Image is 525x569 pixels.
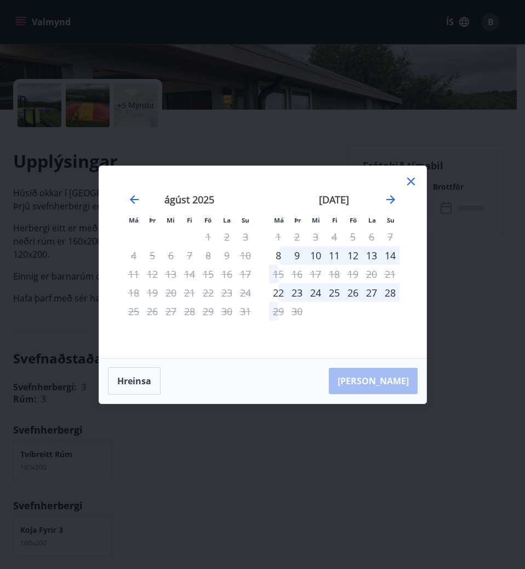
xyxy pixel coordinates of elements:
td: Not available. þriðjudagur, 30. september 2025 [288,302,306,321]
td: Not available. föstudagur, 1. ágúst 2025 [199,227,218,246]
td: Not available. mánudagur, 11. ágúst 2025 [124,265,143,283]
strong: ágúst 2025 [164,193,214,206]
td: Not available. fimmtudagur, 21. ágúst 2025 [180,283,199,302]
td: Choose miðvikudagur, 24. september 2025 as your check-in date. It’s available. [306,283,325,302]
div: 11 [325,246,344,265]
td: Not available. miðvikudagur, 13. ágúst 2025 [162,265,180,283]
td: Not available. þriðjudagur, 19. ágúst 2025 [143,283,162,302]
td: Not available. mánudagur, 18. ágúst 2025 [124,283,143,302]
small: La [368,216,376,224]
td: Choose þriðjudagur, 23. september 2025 as your check-in date. It’s available. [288,283,306,302]
td: Not available. laugardagur, 2. ágúst 2025 [218,227,236,246]
div: 12 [344,246,362,265]
div: Aðeins útritun í boði [269,302,288,321]
td: Not available. föstudagur, 19. september 2025 [344,265,362,283]
div: Aðeins útritun í boði [269,265,288,283]
td: Not available. miðvikudagur, 6. ágúst 2025 [162,246,180,265]
td: Not available. sunnudagur, 10. ágúst 2025 [236,246,255,265]
td: Not available. sunnudagur, 3. ágúst 2025 [236,227,255,246]
td: Not available. þriðjudagur, 26. ágúst 2025 [143,302,162,321]
td: Not available. föstudagur, 5. september 2025 [344,227,362,246]
td: Not available. laugardagur, 20. september 2025 [362,265,381,283]
td: Choose mánudagur, 22. september 2025 as your check-in date. It’s available. [269,283,288,302]
div: 13 [362,246,381,265]
td: Not available. laugardagur, 6. september 2025 [362,227,381,246]
small: Fi [332,216,338,224]
td: Choose miðvikudagur, 10. september 2025 as your check-in date. It’s available. [306,246,325,265]
div: 25 [325,283,344,302]
button: Hreinsa [108,367,161,395]
td: Not available. miðvikudagur, 20. ágúst 2025 [162,283,180,302]
td: Not available. mánudagur, 15. september 2025 [269,265,288,283]
small: Mi [167,216,175,224]
small: Þr [294,216,301,224]
div: 9 [288,246,306,265]
td: Not available. miðvikudagur, 3. september 2025 [306,227,325,246]
td: Not available. mánudagur, 25. ágúst 2025 [124,302,143,321]
td: Not available. fimmtudagur, 28. ágúst 2025 [180,302,199,321]
td: Not available. föstudagur, 15. ágúst 2025 [199,265,218,283]
td: Choose þriðjudagur, 9. september 2025 as your check-in date. It’s available. [288,246,306,265]
td: Not available. mánudagur, 29. september 2025 [269,302,288,321]
small: Má [129,216,139,224]
small: Mi [312,216,320,224]
td: Not available. miðvikudagur, 17. september 2025 [306,265,325,283]
td: Not available. þriðjudagur, 5. ágúst 2025 [143,246,162,265]
td: Not available. föstudagur, 29. ágúst 2025 [199,302,218,321]
div: Move forward to switch to the next month. [384,193,397,206]
td: Not available. sunnudagur, 31. ágúst 2025 [236,302,255,321]
td: Not available. mánudagur, 1. september 2025 [269,227,288,246]
td: Choose sunnudagur, 28. september 2025 as your check-in date. It’s available. [381,283,400,302]
strong: [DATE] [319,193,349,206]
div: 14 [381,246,400,265]
small: Su [242,216,249,224]
div: 28 [381,283,400,302]
td: Choose sunnudagur, 14. september 2025 as your check-in date. It’s available. [381,246,400,265]
div: Move backward to switch to the previous month. [128,193,141,206]
td: Choose laugardagur, 13. september 2025 as your check-in date. It’s available. [362,246,381,265]
small: Má [274,216,284,224]
td: Choose föstudagur, 12. september 2025 as your check-in date. It’s available. [344,246,362,265]
td: Choose fimmtudagur, 11. september 2025 as your check-in date. It’s available. [325,246,344,265]
td: Choose fimmtudagur, 25. september 2025 as your check-in date. It’s available. [325,283,344,302]
small: Fi [187,216,192,224]
td: Not available. föstudagur, 8. ágúst 2025 [199,246,218,265]
small: Fö [204,216,212,224]
div: Aðeins innritun í boði [269,283,288,302]
div: Calendar [112,179,413,345]
td: Not available. laugardagur, 9. ágúst 2025 [218,246,236,265]
td: Not available. fimmtudagur, 4. september 2025 [325,227,344,246]
small: Fö [350,216,357,224]
td: Not available. sunnudagur, 21. september 2025 [381,265,400,283]
div: 24 [306,283,325,302]
td: Choose mánudagur, 8. september 2025 as your check-in date. It’s available. [269,246,288,265]
td: Not available. miðvikudagur, 27. ágúst 2025 [162,302,180,321]
div: 26 [344,283,362,302]
td: Not available. þriðjudagur, 12. ágúst 2025 [143,265,162,283]
td: Not available. laugardagur, 16. ágúst 2025 [218,265,236,283]
td: Not available. mánudagur, 4. ágúst 2025 [124,246,143,265]
td: Choose föstudagur, 26. september 2025 as your check-in date. It’s available. [344,283,362,302]
td: Not available. fimmtudagur, 14. ágúst 2025 [180,265,199,283]
small: La [223,216,231,224]
td: Not available. fimmtudagur, 7. ágúst 2025 [180,246,199,265]
td: Not available. þriðjudagur, 16. september 2025 [288,265,306,283]
td: Not available. fimmtudagur, 18. september 2025 [325,265,344,283]
div: 10 [306,246,325,265]
div: Aðeins innritun í boði [269,246,288,265]
td: Not available. þriðjudagur, 2. september 2025 [288,227,306,246]
div: 27 [362,283,381,302]
div: 23 [288,283,306,302]
small: Þr [149,216,156,224]
td: Not available. sunnudagur, 17. ágúst 2025 [236,265,255,283]
td: Choose laugardagur, 27. september 2025 as your check-in date. It’s available. [362,283,381,302]
td: Not available. laugardagur, 30. ágúst 2025 [218,302,236,321]
td: Not available. sunnudagur, 7. september 2025 [381,227,400,246]
td: Not available. sunnudagur, 24. ágúst 2025 [236,283,255,302]
small: Su [387,216,395,224]
td: Not available. laugardagur, 23. ágúst 2025 [218,283,236,302]
td: Not available. föstudagur, 22. ágúst 2025 [199,283,218,302]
